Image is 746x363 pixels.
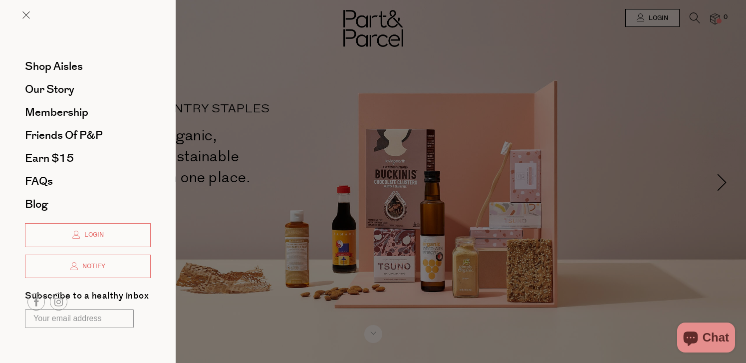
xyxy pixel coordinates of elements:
span: FAQs [25,173,53,189]
a: Earn $15 [25,153,151,164]
span: Earn $15 [25,150,74,166]
span: Login [82,231,104,239]
span: Friends of P&P [25,127,103,143]
a: Membership [25,107,151,118]
span: Our Story [25,81,74,97]
a: Notify [25,255,151,279]
span: Notify [80,262,105,271]
a: Friends of P&P [25,130,151,141]
span: Shop Aisles [25,58,83,74]
span: Membership [25,104,88,120]
inbox-online-store-chat: Shopify online store chat [674,323,738,355]
a: Blog [25,199,151,210]
a: Our Story [25,84,151,95]
span: Blog [25,196,48,212]
a: FAQs [25,176,151,187]
a: Login [25,223,151,247]
input: Your email address [25,309,134,328]
a: Shop Aisles [25,61,151,72]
